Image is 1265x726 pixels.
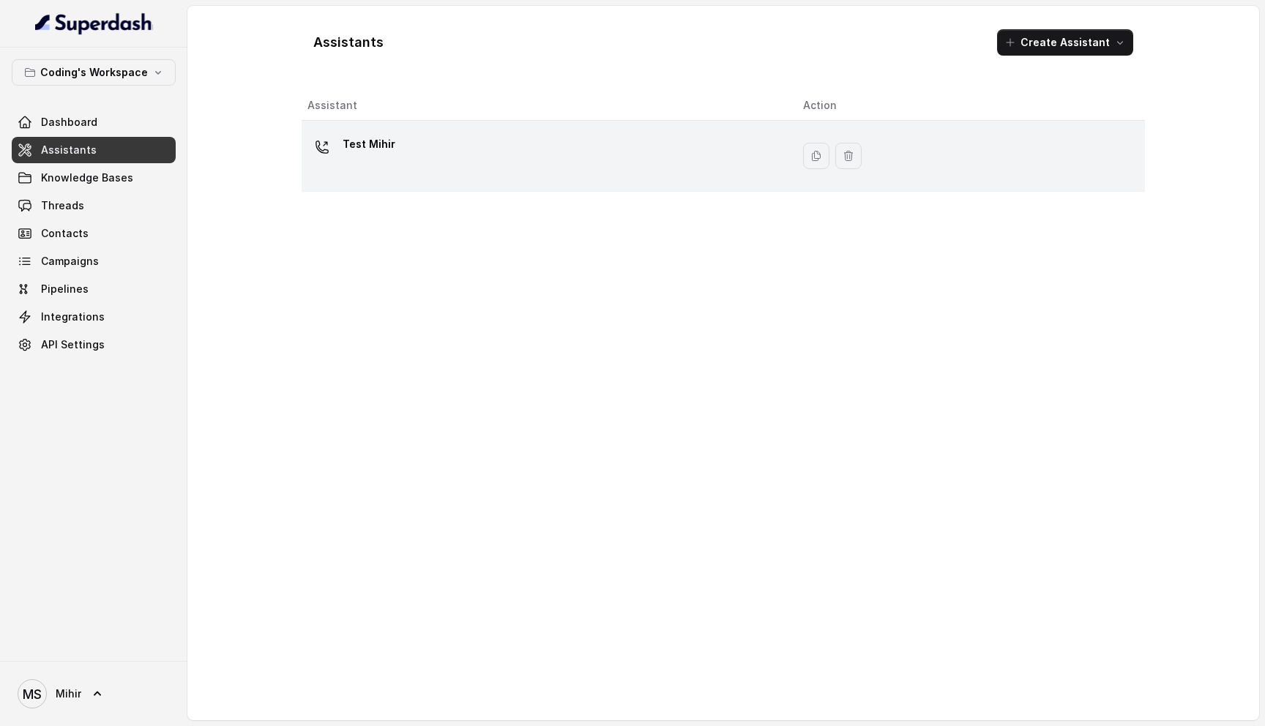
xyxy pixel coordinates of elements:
span: API Settings [41,337,105,352]
span: Assistants [41,143,97,157]
a: Contacts [12,220,176,247]
a: Mihir [12,673,176,714]
a: Assistants [12,137,176,163]
img: light.svg [35,12,153,35]
a: Dashboard [12,109,176,135]
p: Coding's Workspace [40,64,148,81]
th: Assistant [302,91,791,121]
button: Create Assistant [997,29,1133,56]
th: Action [791,91,1145,121]
a: Threads [12,192,176,219]
a: Integrations [12,304,176,330]
span: Knowledge Bases [41,171,133,185]
span: Pipelines [41,282,89,296]
a: Campaigns [12,248,176,274]
p: Test Mihir [343,132,395,156]
a: Pipelines [12,276,176,302]
text: MS [23,686,42,702]
a: API Settings [12,332,176,358]
button: Coding's Workspace [12,59,176,86]
span: Contacts [41,226,89,241]
span: Campaigns [41,254,99,269]
span: Mihir [56,686,81,701]
h1: Assistants [313,31,384,54]
span: Integrations [41,310,105,324]
span: Dashboard [41,115,97,130]
a: Knowledge Bases [12,165,176,191]
span: Threads [41,198,84,213]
